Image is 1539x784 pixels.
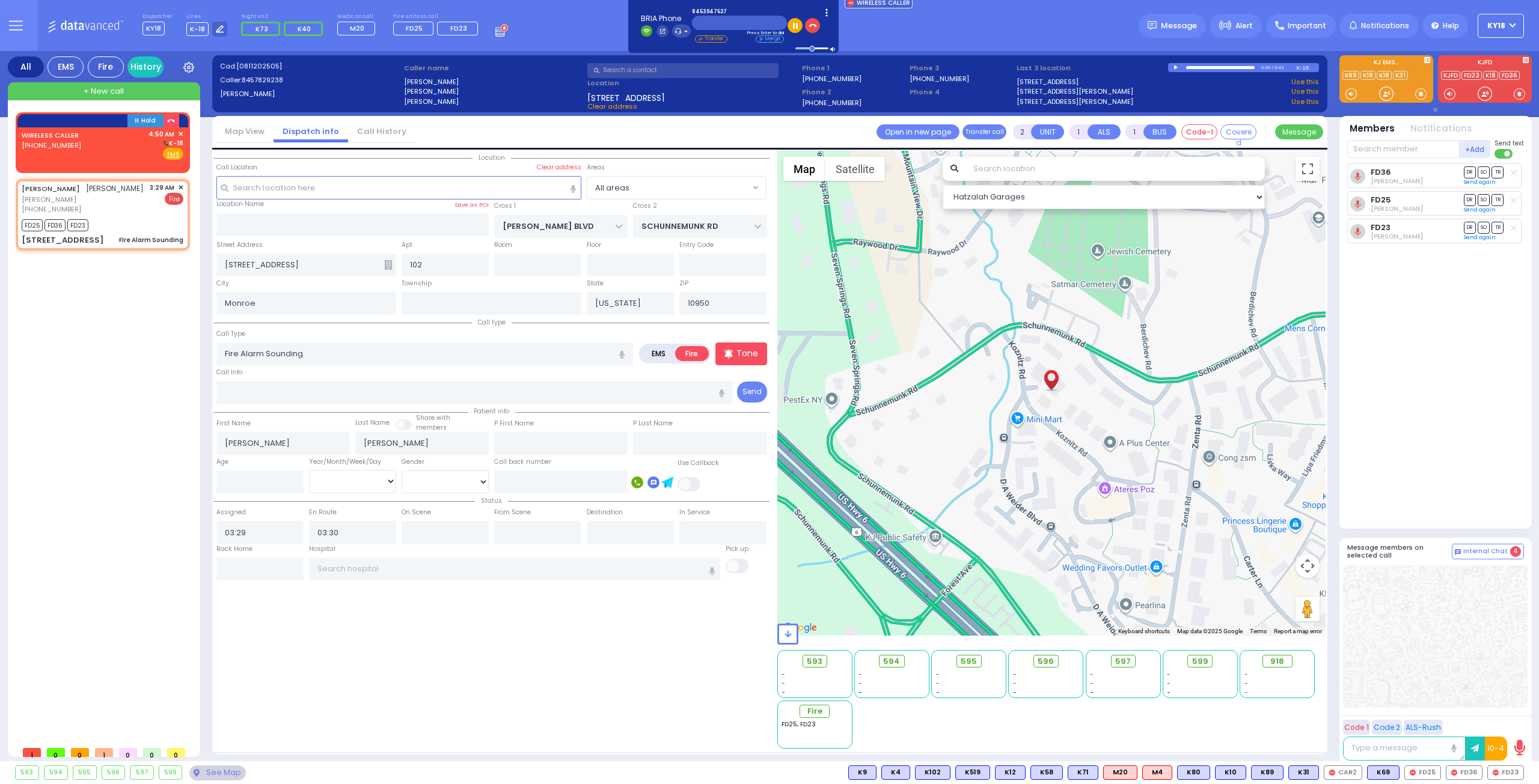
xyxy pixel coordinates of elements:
[1487,20,1505,31] span: KY18
[1464,222,1476,233] span: DR
[1443,20,1459,31] span: Help
[1030,765,1063,780] div: K58
[1452,544,1524,559] button: Internal Chat 4
[641,346,676,361] label: EMS
[1461,71,1482,80] a: FD23
[807,655,822,667] span: 593
[965,157,1265,181] input: Search location
[915,765,950,780] div: K102
[404,77,584,87] label: [PERSON_NAME]
[633,419,673,428] label: P Last Name
[95,748,113,757] span: 1
[186,13,228,20] label: Lines
[1177,765,1210,780] div: BLS
[216,457,228,467] label: Age
[67,219,88,231] span: FD23
[1142,765,1172,780] div: ALS
[1088,124,1121,139] button: ALS
[130,766,153,779] div: 597
[1296,63,1319,72] div: K-18
[22,184,80,193] a: [PERSON_NAME]
[22,234,104,246] div: [STREET_ADDRESS]
[393,13,482,20] label: Fire units on call
[802,74,861,83] label: [PHONE_NUMBER]
[883,655,900,667] span: 594
[1404,720,1443,735] button: ALS-Rush
[220,75,400,85] label: Caller:
[216,329,245,339] label: Call Type
[955,765,990,780] div: BLS
[1464,194,1476,205] span: DR
[678,458,719,468] label: Use Callback
[587,78,798,88] label: Location
[402,457,424,467] label: Gender
[178,183,183,193] span: ✕
[494,508,531,517] label: From Scene
[1090,688,1094,697] span: -
[1438,59,1532,68] label: KJFD
[242,75,283,85] span: 8457829238
[915,765,950,780] div: BLS
[309,508,337,517] label: En Route
[22,141,81,150] span: [PHONE_NUMBER]
[216,199,264,209] label: Location Name
[881,765,910,780] div: K4
[16,766,38,779] div: 593
[86,183,144,193] span: [PERSON_NAME]
[1296,554,1320,578] button: Map camera controls
[119,236,183,245] div: Fire Alarm Sounding
[1215,765,1246,780] div: K10
[298,24,311,34] span: K40
[962,124,1006,139] button: Transfer call
[8,56,44,77] div: All
[384,260,393,270] span: Other building occupants
[1296,597,1320,621] button: Drag Pegman onto the map to open Street View
[348,126,415,137] a: Call History
[1030,765,1063,780] div: BLS
[22,130,79,140] a: WIRELESS CALLER
[675,346,709,361] label: Fire
[472,318,512,327] span: Call type
[1220,124,1256,139] button: Covered
[220,61,400,71] label: Cad:
[1478,222,1490,233] span: SO
[858,679,862,688] span: -
[1510,546,1521,557] span: 4
[142,13,173,20] label: Dispatcher
[216,176,582,199] input: Search location here
[910,74,969,83] label: [PHONE_NUMBER]
[216,508,246,517] label: Assigned
[1103,765,1137,780] div: M20
[1244,670,1311,679] div: -
[1371,168,1391,177] a: FD36
[1068,765,1098,780] div: K71
[1499,71,1520,80] a: FD36
[1487,765,1524,780] div: FD23
[1017,97,1133,107] a: [STREET_ADDRESS][PERSON_NAME]
[1410,122,1472,136] button: Notifications
[165,193,183,205] span: Fire
[995,765,1026,780] div: K12
[350,23,364,33] span: M20
[216,240,263,250] label: Street Address
[1167,688,1170,697] span: -
[1404,765,1441,780] div: FD25
[587,102,637,111] span: Clear address
[1478,166,1490,178] span: SO
[102,766,125,779] div: 596
[1013,688,1017,697] span: -
[475,496,508,505] span: Status
[186,22,209,36] span: K-18
[71,748,89,757] span: 0
[1393,71,1408,80] a: K31
[802,63,905,73] span: Phone 1
[494,201,516,211] label: Cross 1
[167,150,180,159] u: EMS
[1410,770,1416,776] img: red-radio-icon.svg
[858,688,862,697] span: -
[406,23,423,33] span: FD25
[1350,122,1395,136] button: Members
[1343,720,1370,735] button: Code 1
[848,765,877,780] div: K9
[587,279,604,288] label: State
